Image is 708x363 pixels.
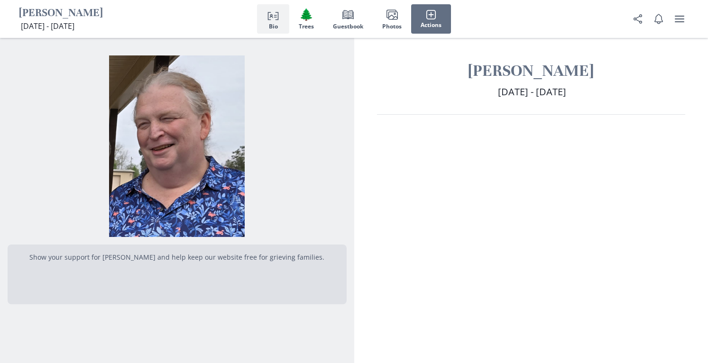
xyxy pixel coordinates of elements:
[649,9,668,28] button: Notifications
[498,85,566,98] span: [DATE] - [DATE]
[21,21,74,31] span: [DATE] - [DATE]
[19,252,335,262] p: Show your support for [PERSON_NAME] and help keep our website free for grieving families.
[8,48,347,237] div: Show portrait image options
[382,23,402,30] span: Photos
[421,22,441,28] span: Actions
[289,4,323,34] button: Trees
[299,8,313,21] span: Tree
[299,23,314,30] span: Trees
[628,9,647,28] button: Share Obituary
[333,23,363,30] span: Guestbook
[8,55,347,237] img: Photo of Stephen
[670,9,689,28] button: user menu
[373,4,411,34] button: Photos
[377,61,686,81] h1: [PERSON_NAME]
[269,23,278,30] span: Bio
[257,4,289,34] button: Bio
[411,4,451,34] button: Actions
[323,4,373,34] button: Guestbook
[19,6,103,21] h1: [PERSON_NAME]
